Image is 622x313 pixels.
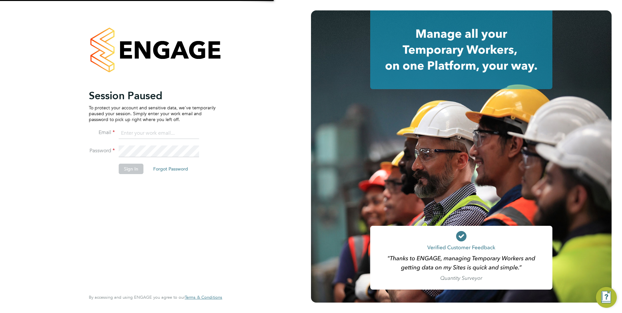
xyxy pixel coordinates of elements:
h2: Session Paused [89,89,216,102]
p: To protect your account and sensitive data, we've temporarily paused your session. Simply enter y... [89,105,216,123]
label: Password [89,147,115,154]
a: Terms & Conditions [185,295,222,300]
button: Sign In [119,164,143,174]
span: By accessing and using ENGAGE you agree to our [89,294,222,300]
button: Engage Resource Center [596,287,617,308]
button: Forgot Password [148,164,193,174]
label: Email [89,129,115,136]
input: Enter your work email... [119,128,199,139]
